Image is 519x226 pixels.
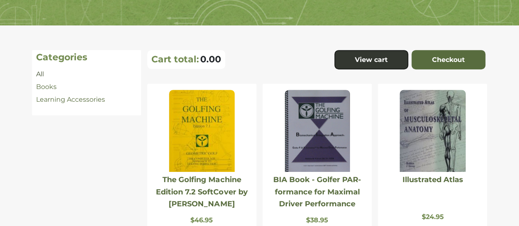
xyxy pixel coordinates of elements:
h4: Categories [36,52,137,63]
a: Illustrated Atlas [402,175,463,184]
a: View cart [334,50,408,70]
p: Cart total: [151,54,199,65]
a: The Golfing Machine Edition 7.2 SoftCover by [PERSON_NAME] [156,175,247,208]
a: BIA Book - Golfer PAR-formance for Maximal Driver Performance [273,175,361,208]
span: 0.00 [200,54,221,65]
img: The Golfing Machine Edition 7.2 SoftCover by Homer Kelley [169,90,235,172]
p: $38.95 [267,216,368,224]
a: Books [36,83,57,91]
a: Learning Accessories [36,96,105,103]
p: $24.95 [382,213,483,221]
p: $46.95 [151,216,252,224]
img: BIA Book - Golfer PAR-formance for Maximal Driver Performance [285,90,350,172]
a: Checkout [412,50,485,70]
img: Illustrated Atlas [400,90,465,172]
a: All [36,70,44,78]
